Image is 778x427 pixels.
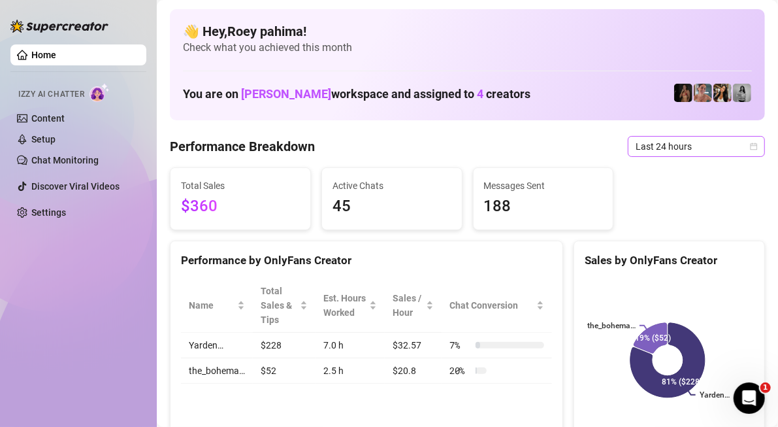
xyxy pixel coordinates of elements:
[31,207,66,218] a: Settings
[316,333,385,358] td: 7.0 h
[183,41,752,55] span: Check what you achieved this month
[385,279,442,333] th: Sales / Hour
[241,87,331,101] span: [PERSON_NAME]
[587,321,636,330] text: the_bohema…
[181,194,300,219] span: $360
[449,338,470,352] span: 7 %
[181,333,253,358] td: Yarden…
[713,84,732,102] img: AdelDahan
[31,50,56,60] a: Home
[442,279,552,333] th: Chat Conversion
[31,155,99,165] a: Chat Monitoring
[385,358,442,384] td: $20.8
[694,84,712,102] img: Yarden
[734,383,765,414] iframe: Intercom live chat
[733,84,751,102] img: A
[674,84,692,102] img: the_bohema
[700,390,730,400] text: Yarden…
[385,333,442,358] td: $32.57
[183,22,752,41] h4: 👋 Hey, Roey pahima !
[750,143,758,150] span: calendar
[181,358,253,384] td: the_bohema…
[393,291,423,320] span: Sales / Hour
[760,383,771,393] span: 1
[332,179,451,193] span: Active Chats
[181,252,552,269] div: Performance by OnlyFans Creator
[181,279,253,333] th: Name
[477,87,483,101] span: 4
[89,83,110,102] img: AI Chatter
[484,179,603,193] span: Messages Sent
[253,333,316,358] td: $228
[18,88,84,101] span: Izzy AI Chatter
[253,358,316,384] td: $52
[484,194,603,219] span: 188
[261,284,297,327] span: Total Sales & Tips
[183,87,530,101] h1: You are on workspace and assigned to creators
[636,137,757,156] span: Last 24 hours
[31,134,56,145] a: Setup
[31,113,65,124] a: Content
[316,358,385,384] td: 2.5 h
[253,279,316,333] th: Total Sales & Tips
[449,364,470,378] span: 20 %
[449,298,534,313] span: Chat Conversion
[181,179,300,193] span: Total Sales
[31,181,120,192] a: Discover Viral Videos
[323,291,366,320] div: Est. Hours Worked
[170,137,315,156] h4: Performance Breakdown
[332,194,451,219] span: 45
[189,298,235,313] span: Name
[10,20,108,33] img: logo-BBDzfeDw.svg
[585,252,754,269] div: Sales by OnlyFans Creator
